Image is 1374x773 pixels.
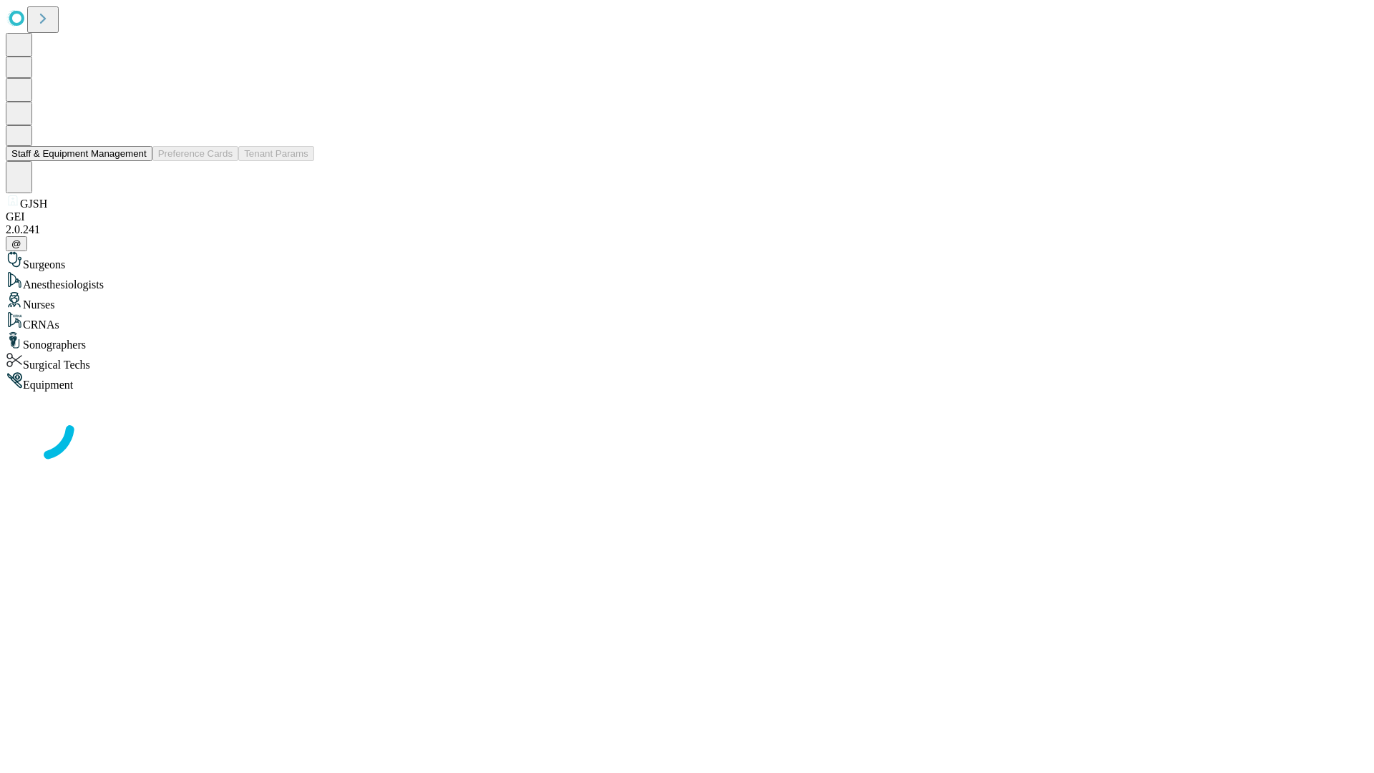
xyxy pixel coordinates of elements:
[11,238,21,249] span: @
[6,291,1368,311] div: Nurses
[6,146,152,161] button: Staff & Equipment Management
[6,251,1368,271] div: Surgeons
[6,236,27,251] button: @
[20,198,47,210] span: GJSH
[6,331,1368,351] div: Sonographers
[6,223,1368,236] div: 2.0.241
[152,146,238,161] button: Preference Cards
[6,271,1368,291] div: Anesthesiologists
[6,351,1368,371] div: Surgical Techs
[6,371,1368,392] div: Equipment
[6,210,1368,223] div: GEI
[238,146,314,161] button: Tenant Params
[6,311,1368,331] div: CRNAs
